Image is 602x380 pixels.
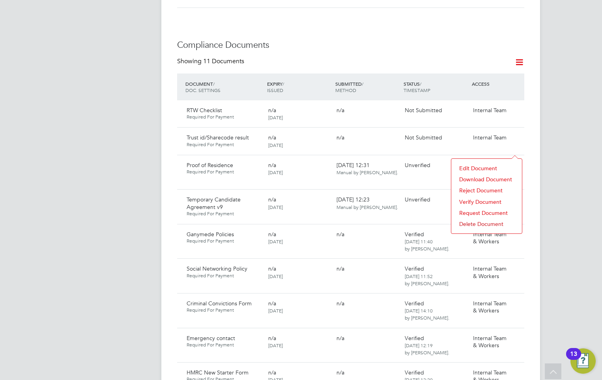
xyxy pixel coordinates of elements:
span: [DATE] 11:52 by [PERSON_NAME]. [405,273,449,286]
span: Criminal Convictions Form [187,300,252,307]
span: n/a [268,369,276,376]
span: Trust id/Sharecode result [187,134,249,141]
span: Manual by [PERSON_NAME]. [337,169,398,175]
span: Internal Team & Workers [473,335,507,349]
span: n/a [268,300,276,307]
span: n/a [268,231,276,238]
span: Unverified [405,196,430,203]
span: Internal Team [473,107,507,114]
span: Proof of Residence [187,162,233,169]
span: Verified [405,265,424,272]
span: n/a [268,134,276,141]
span: Internal Team [473,134,507,141]
span: Ganymede Policies [187,231,234,238]
span: n/a [337,265,344,272]
span: TIMESTAMP [404,87,430,93]
span: Internal Team & Workers [473,300,507,314]
span: [DATE] [268,238,283,245]
span: ISSUED [267,87,283,93]
span: [DATE] [268,273,283,279]
span: [DATE] [268,169,283,175]
span: n/a [337,300,344,307]
span: Internal Team & Workers [473,231,507,245]
span: [DATE] [268,204,283,210]
span: Verified [405,300,424,307]
span: Social Networking Policy [187,265,247,272]
span: n/a [268,196,276,203]
span: / [362,81,363,87]
span: Verified [405,369,424,376]
span: Required For Payment [187,211,262,217]
span: n/a [337,335,344,342]
span: n/a [337,134,344,141]
span: Unverified [405,162,430,169]
div: STATUS [402,77,470,97]
span: [DATE] [268,342,283,348]
span: n/a [268,107,276,114]
span: Temporary Candidate Agreement v9 [187,196,241,210]
span: / [420,81,421,87]
span: n/a [337,369,344,376]
span: / [213,81,215,87]
span: Internal Team & Workers [473,265,507,279]
span: [DATE] 14:10 by [PERSON_NAME]. [405,307,449,321]
span: Required For Payment [187,114,262,120]
span: [DATE] 12:19 by [PERSON_NAME]. [405,342,449,356]
li: Edit Document [455,163,518,174]
span: [DATE] 11:40 by [PERSON_NAME]. [405,238,449,252]
span: Required For Payment [187,307,262,313]
span: METHOD [335,87,356,93]
span: HMRC New Starter Form [187,369,249,376]
span: [DATE] 12:31 [337,162,398,176]
span: Manual by [PERSON_NAME]. [337,204,398,210]
span: [DATE] [268,114,283,120]
button: Open Resource Center, 13 new notifications [570,348,596,374]
span: [DATE] [268,142,283,148]
div: 13 [570,354,577,364]
span: 11 Documents [203,57,244,65]
span: Required For Payment [187,141,262,148]
div: DOCUMENT [183,77,265,97]
span: n/a [268,162,276,169]
li: Request Document [455,207,518,218]
span: Emergency contact [187,335,235,342]
div: SUBMITTED [333,77,402,97]
span: Not Submitted [405,134,442,141]
span: Required For Payment [187,342,262,348]
span: n/a [268,335,276,342]
span: / [282,81,284,87]
span: Required For Payment [187,238,262,244]
span: Not Submitted [405,107,442,114]
div: ACCESS [470,77,524,91]
li: Delete Document [455,218,518,230]
span: Verified [405,335,424,342]
span: [DATE] [268,307,283,314]
span: [DATE] 12:23 [337,196,398,210]
li: Download Document [455,174,518,185]
span: n/a [337,107,344,114]
span: DOC. SETTINGS [185,87,221,93]
span: n/a [268,265,276,272]
div: EXPIRY [265,77,333,97]
li: Reject Document [455,185,518,196]
span: Required For Payment [187,169,262,175]
div: Showing [177,57,246,66]
span: RTW Checklist [187,107,222,114]
li: Verify Document [455,196,518,207]
span: n/a [337,231,344,238]
span: Required For Payment [187,273,262,279]
span: Verified [405,231,424,238]
h3: Compliance Documents [177,40,524,51]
